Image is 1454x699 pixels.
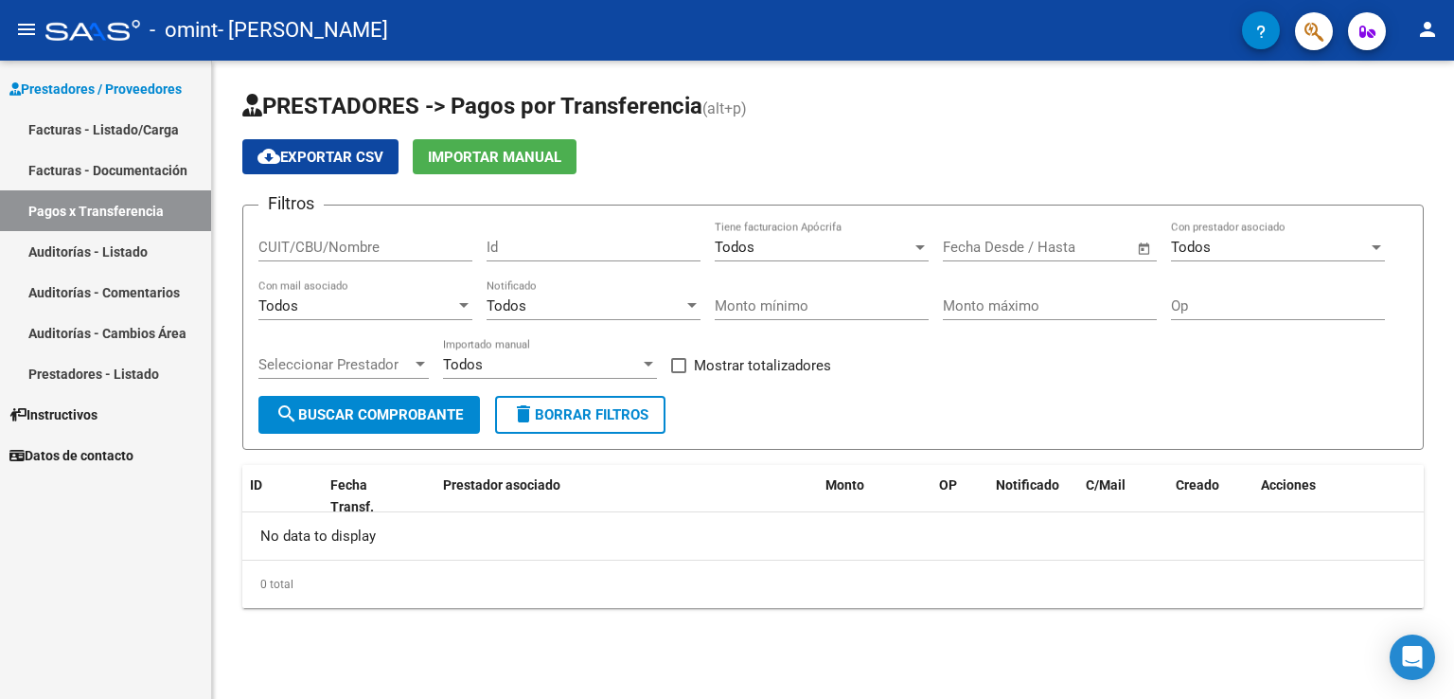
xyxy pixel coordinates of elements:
[250,477,262,493] span: ID
[1168,465,1253,528] datatable-header-cell: Creado
[9,404,98,425] span: Instructivos
[512,403,535,425] mat-icon: delete
[818,465,931,528] datatable-header-cell: Monto
[1021,239,1113,256] input: End date
[1261,477,1316,493] span: Acciones
[1134,238,1156,260] button: Open calendar
[943,239,1004,256] input: Start date
[443,356,483,373] span: Todos
[694,354,831,377] span: Mostrar totalizadores
[443,477,560,493] span: Prestador asociado
[9,79,182,99] span: Prestadores / Proveedores
[275,403,298,425] mat-icon: search
[1390,635,1435,680] div: Open Intercom Messenger
[428,149,561,166] span: Importar Manual
[9,445,133,466] span: Datos de contacto
[487,297,526,314] span: Todos
[257,145,280,168] mat-icon: cloud_download
[1416,18,1439,41] mat-icon: person
[988,465,1078,528] datatable-header-cell: Notificado
[323,465,408,528] datatable-header-cell: Fecha Transf.
[15,18,38,41] mat-icon: menu
[242,512,1424,560] div: No data to display
[1086,477,1126,493] span: C/Mail
[257,149,383,166] span: Exportar CSV
[218,9,388,51] span: - [PERSON_NAME]
[258,190,324,217] h3: Filtros
[939,477,957,493] span: OP
[275,406,463,423] span: Buscar Comprobante
[150,9,218,51] span: - omint
[242,139,399,174] button: Exportar CSV
[1253,465,1424,528] datatable-header-cell: Acciones
[702,99,747,117] span: (alt+p)
[512,406,648,423] span: Borrar Filtros
[931,465,988,528] datatable-header-cell: OP
[242,93,702,119] span: PRESTADORES -> Pagos por Transferencia
[258,396,480,434] button: Buscar Comprobante
[1078,465,1168,528] datatable-header-cell: C/Mail
[330,477,374,514] span: Fecha Transf.
[495,396,665,434] button: Borrar Filtros
[1171,239,1211,256] span: Todos
[1176,477,1219,493] span: Creado
[242,465,323,528] datatable-header-cell: ID
[715,239,754,256] span: Todos
[435,465,818,528] datatable-header-cell: Prestador asociado
[825,477,864,493] span: Monto
[996,477,1059,493] span: Notificado
[258,356,412,373] span: Seleccionar Prestador
[413,139,576,174] button: Importar Manual
[242,561,1424,608] div: 0 total
[258,297,298,314] span: Todos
